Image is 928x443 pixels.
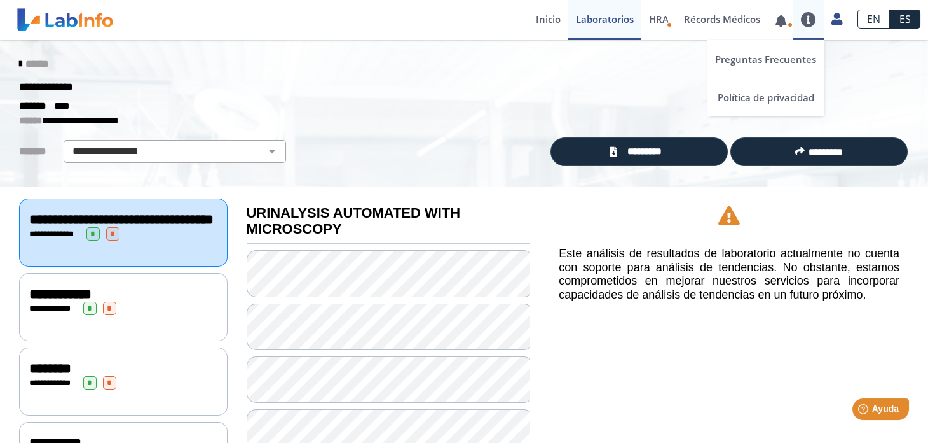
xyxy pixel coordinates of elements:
[707,78,824,116] a: Política de privacidad
[890,10,920,29] a: ES
[649,13,669,25] span: HRA
[815,393,914,429] iframe: Help widget launcher
[559,247,899,302] h5: Este análisis de resultados de laboratorio actualmente no cuenta con soporte para análisis de ten...
[247,205,461,237] b: URINALYSIS AUTOMATED WITH MICROSCOPY
[857,10,890,29] a: EN
[707,40,824,78] a: Preguntas Frecuentes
